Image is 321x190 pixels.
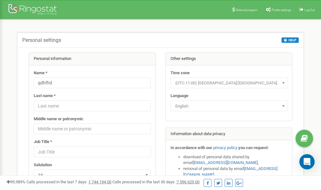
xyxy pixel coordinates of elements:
span: (UTC-11:00) Pacific/Midway [173,79,285,88]
span: English [171,101,288,111]
input: Job Title [34,147,151,157]
u: 1 744 194,00 [88,180,111,184]
input: Last name [34,101,151,111]
a: [EMAIL_ADDRESS][DOMAIN_NAME] [193,160,258,165]
div: Information about data privacy [166,128,292,141]
strong: In accordance with our [171,145,212,150]
div: Personal information [29,53,156,65]
button: HELP [282,37,299,43]
label: Job Title * [34,139,52,145]
li: removal of personal data by email , [183,166,288,178]
span: English [173,102,285,111]
span: (UTC-11:00) Pacific/Midway [171,77,288,88]
span: Calls processed in the last 7 days : [26,180,111,184]
label: Last name * [34,93,56,99]
div: Other settings [166,53,292,65]
label: Language [171,93,188,99]
a: privacy policy [213,145,237,150]
span: Calls processed in the last 30 days : [112,180,199,184]
div: Open Intercom Messenger [299,154,315,169]
label: Name * [34,70,47,76]
span: Mr. [34,169,151,180]
span: Mr. [36,171,149,180]
li: download of personal data shared by email , [183,154,288,166]
input: Name [34,77,151,88]
label: Time zone [171,70,190,76]
input: Middle name or patronymic [34,123,151,134]
label: Middle name or patronymic [34,116,83,122]
span: 99,989% [6,180,25,184]
span: Referral program [236,8,258,12]
u: 7 596 625,00 [177,180,199,184]
span: Log Out [304,8,315,12]
span: Profile settings [272,8,291,12]
label: Salutation [34,162,52,168]
strong: you can request: [238,145,269,150]
h5: Personal settings [22,37,61,43]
